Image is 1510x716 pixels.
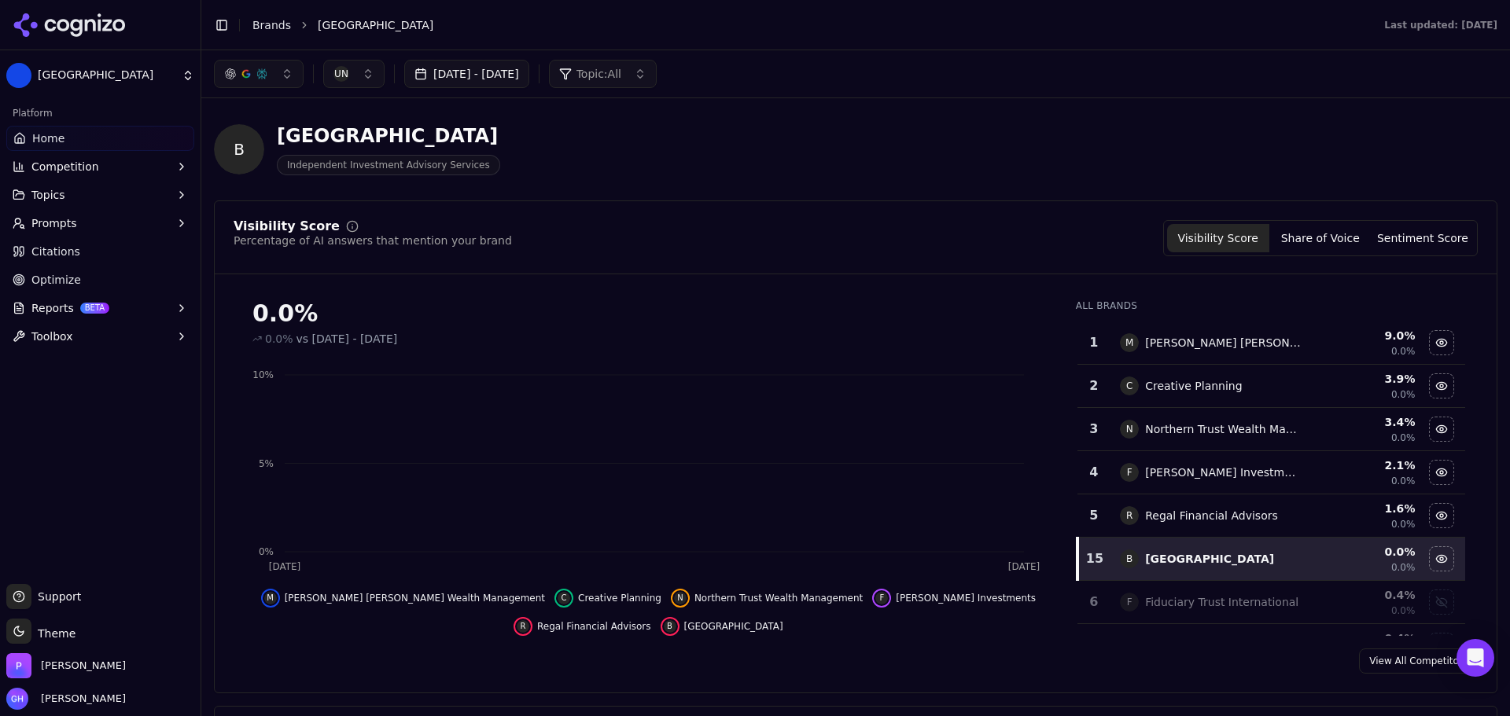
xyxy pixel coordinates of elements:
[6,267,194,292] a: Optimize
[1359,648,1478,674] a: View All Competitors
[31,244,80,259] span: Citations
[1084,376,1105,395] div: 2
[1384,19,1497,31] div: Last updated: [DATE]
[80,303,109,314] span: BETA
[252,369,274,380] tspan: 10%
[31,215,77,231] span: Prompts
[1077,408,1465,451] tr: 3NNorthern Trust Wealth Management3.4%0.0%Hide northern trust wealth management data
[1429,503,1454,528] button: Hide regal financial advisors data
[1429,589,1454,615] button: Show fiduciary trust international data
[872,589,1036,608] button: Hide fisher investments data
[6,182,194,207] button: Topics
[296,331,398,347] span: vs [DATE] - [DATE]
[1145,421,1302,437] div: Northern Trust Wealth Management
[537,620,651,633] span: Regal Financial Advisors
[1391,345,1416,358] span: 0.0%
[1077,538,1465,581] tr: 15B[GEOGRAPHIC_DATA]0.0%0.0%Hide berkshire data
[6,653,31,678] img: Perrill
[1391,561,1416,574] span: 0.0%
[1145,594,1298,610] div: Fiduciary Trust International
[1314,630,1415,646] div: 0.4 %
[661,617,783,636] button: Hide berkshire data
[1084,333,1105,352] div: 1
[252,17,1353,33] nav: breadcrumb
[1077,624,1465,667] tr: 0.4%Show lpl financial data
[1457,639,1494,677] div: Open Intercom Messenger
[259,546,274,557] tspan: 0%
[1084,420,1105,439] div: 3
[1145,508,1278,523] div: Regal Financial Advisors
[31,187,65,203] span: Topics
[277,155,500,175] span: Independent Investment Advisory Services
[259,458,274,469] tspan: 5%
[285,592,545,604] span: [PERSON_NAME] [PERSON_NAME] Wealth Management
[1429,633,1454,658] button: Show lpl financial data
[1084,593,1105,611] div: 6
[1077,494,1465,538] tr: 5RRegal Financial Advisors1.6%0.0%Hide regal financial advisors data
[554,589,661,608] button: Hide creative planning data
[6,653,126,678] button: Open organization switcher
[1120,376,1139,395] span: C
[31,627,75,640] span: Theme
[1429,373,1454,398] button: Hide creative planning data
[1429,546,1454,571] button: Hide berkshire data
[1391,388,1416,401] span: 0.0%
[1084,506,1105,525] div: 5
[6,239,194,264] a: Citations
[6,688,28,710] img: Grace Hallen
[514,617,651,636] button: Hide regal financial advisors data
[1076,299,1465,312] div: All Brands
[1314,587,1415,603] div: 0.4 %
[6,126,194,151] a: Home
[1269,224,1372,252] button: Share of Voice
[277,123,500,149] div: [GEOGRAPHIC_DATA]
[261,589,545,608] button: Hide merrill lynch wealth management data
[1077,581,1465,624] tr: 6FFiduciary Trust International0.4%0.0%Show fiduciary trust international data
[1167,224,1269,252] button: Visibility Score
[31,589,81,604] span: Support
[896,592,1036,604] span: [PERSON_NAME] Investments
[578,592,661,604] span: Creative Planning
[6,324,194,349] button: Toolbox
[38,68,175,83] span: [GEOGRAPHIC_DATA]
[1085,549,1105,568] div: 15
[674,592,687,604] span: N
[41,659,126,673] span: Perrill
[1008,561,1040,572] tspan: [DATE]
[6,211,194,236] button: Prompts
[1145,335,1302,351] div: [PERSON_NAME] [PERSON_NAME] Wealth Management
[1120,333,1139,352] span: M
[1120,593,1139,611] span: F
[1120,506,1139,525] span: R
[671,589,863,608] button: Hide northern trust wealth management data
[333,66,349,82] span: UN
[269,561,301,572] tspan: [DATE]
[1391,475,1416,487] span: 0.0%
[1372,224,1474,252] button: Sentiment Score
[265,331,293,347] span: 0.0%
[1429,417,1454,442] button: Hide northern trust wealth management data
[517,620,529,633] span: R
[558,592,570,604] span: C
[32,130,64,146] span: Home
[1391,431,1416,444] span: 0.0%
[576,66,621,82] span: Topic: All
[6,63,31,88] img: Berkshire
[664,620,676,633] span: B
[1314,328,1415,343] div: 9.0 %
[1120,420,1139,439] span: N
[1314,371,1415,387] div: 3.9 %
[1391,604,1416,617] span: 0.0%
[31,159,99,174] span: Competition
[252,299,1044,328] div: 0.0%
[31,300,74,316] span: Reports
[234,220,340,233] div: Visibility Score
[1314,414,1415,430] div: 3.4 %
[1145,551,1274,567] div: [GEOGRAPHIC_DATA]
[694,592,863,604] span: Northern Trust Wealth Management
[31,272,81,288] span: Optimize
[318,17,433,33] span: [GEOGRAPHIC_DATA]
[264,592,277,604] span: M
[35,692,126,706] span: [PERSON_NAME]
[6,101,194,126] div: Platform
